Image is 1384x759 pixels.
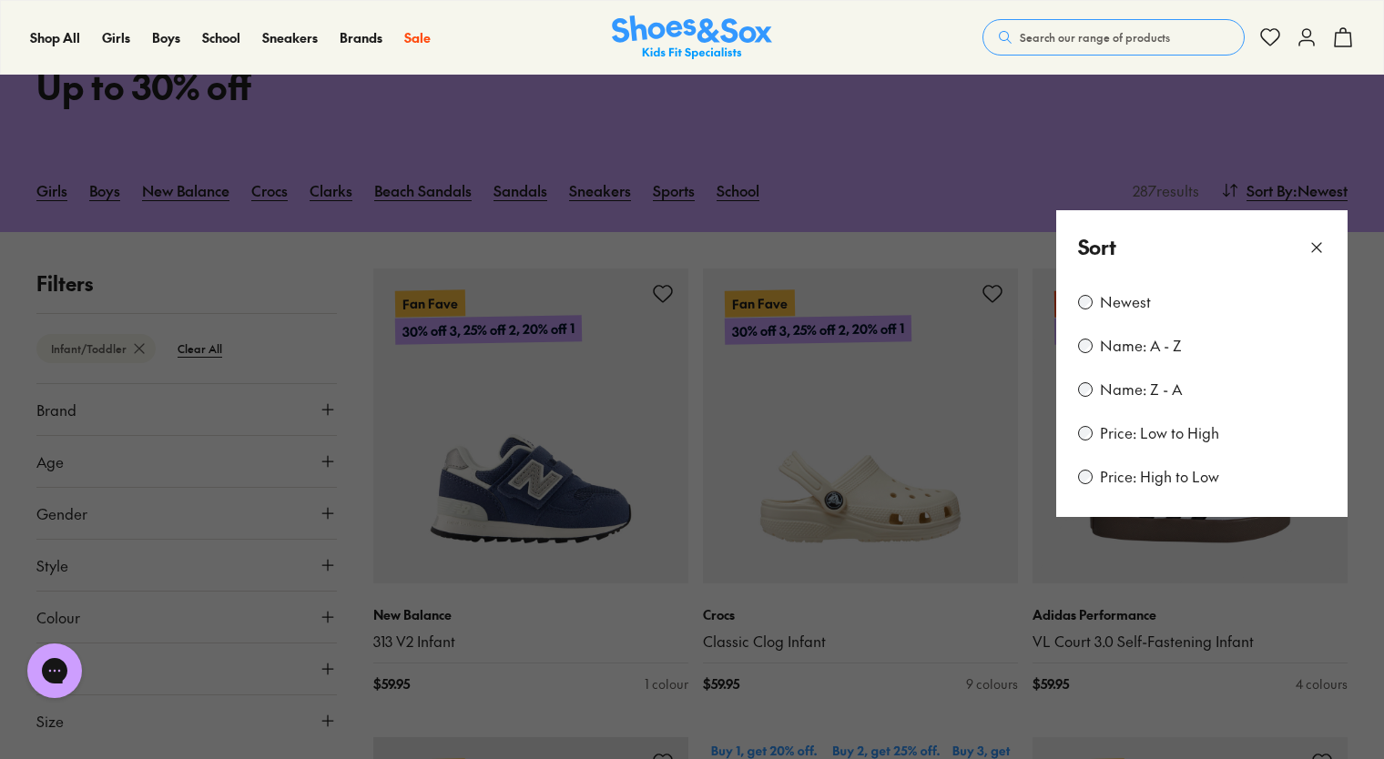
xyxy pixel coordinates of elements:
[1100,467,1219,487] label: Price: High to Low
[1100,336,1182,356] label: Name: A - Z
[18,637,91,704] iframe: Gorgias live chat messenger
[404,28,431,46] span: Sale
[30,28,80,46] span: Shop All
[1100,379,1182,400] label: Name: Z - A
[262,28,318,47] a: Sneakers
[202,28,240,46] span: School
[102,28,130,46] span: Girls
[262,28,318,46] span: Sneakers
[30,28,80,47] a: Shop All
[982,19,1245,56] button: Search our range of products
[612,15,772,60] a: Shoes & Sox
[1100,292,1151,312] label: Newest
[340,28,382,46] span: Brands
[340,28,382,47] a: Brands
[404,28,431,47] a: Sale
[102,28,130,47] a: Girls
[152,28,180,46] span: Boys
[612,15,772,60] img: SNS_Logo_Responsive.svg
[1100,423,1219,443] label: Price: Low to High
[1078,232,1116,262] p: Sort
[202,28,240,47] a: School
[152,28,180,47] a: Boys
[1020,29,1170,46] span: Search our range of products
